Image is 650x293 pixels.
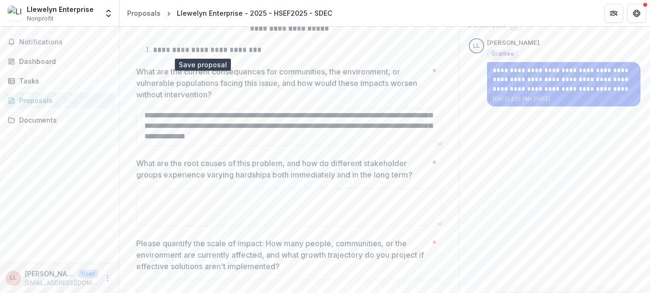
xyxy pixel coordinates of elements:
[25,279,98,287] p: [EMAIL_ADDRESS][DOMAIN_NAME]
[25,269,75,279] p: [PERSON_NAME]
[4,34,115,50] button: Notifications
[19,95,108,105] div: Proposals
[604,4,623,23] button: Partners
[102,4,115,23] button: Open entity switcher
[27,4,94,14] div: Llewelyn Enterprise
[10,275,17,281] div: Llewelyn Lipi
[136,157,428,180] p: What are the root causes of this problem, and how do different stakeholder groups experience vary...
[177,8,332,18] div: Llewelyn Enterprise - 2025 - HSEF2025 - SDEC
[19,56,108,66] div: Dashboard
[127,8,161,18] div: Proposals
[487,38,540,48] p: [PERSON_NAME]
[473,43,480,49] div: Llewelyn Lipi
[627,4,646,23] button: Get Help
[19,76,108,86] div: Tasks
[19,38,111,46] span: Notifications
[19,115,108,125] div: Documents
[4,112,115,128] a: Documents
[123,6,164,20] a: Proposals
[4,53,115,69] a: Dashboard
[123,6,336,20] nav: breadcrumb
[102,272,113,284] button: More
[78,270,98,278] p: User
[8,6,23,21] img: Llewelyn Enterprise
[491,51,514,57] span: Grantee
[493,95,635,103] p: [DATE] 3:33 PM • [DATE]
[4,93,115,108] a: Proposals
[27,14,54,23] span: Nonprofit
[136,66,428,100] p: What are the current consequences for communities, the environment, or vulnerable populations fac...
[4,73,115,89] a: Tasks
[136,238,428,272] p: Please quantify the scale of impact: How many people, communities, or the environment are current...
